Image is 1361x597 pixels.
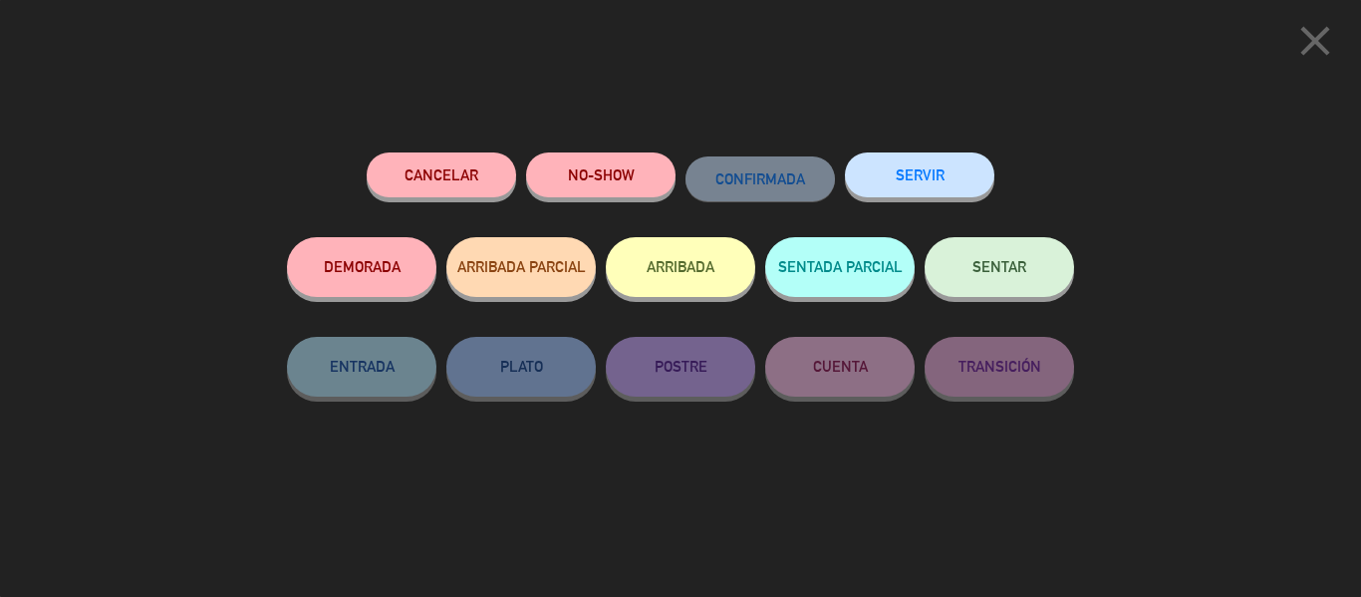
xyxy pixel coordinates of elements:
[287,237,436,297] button: DEMORADA
[685,156,835,201] button: CONFIRMADA
[526,152,676,197] button: NO-SHOW
[925,237,1074,297] button: SENTAR
[606,337,755,397] button: POSTRE
[446,237,596,297] button: ARRIBADA PARCIAL
[1290,16,1340,66] i: close
[925,337,1074,397] button: TRANSICIÓN
[457,258,586,275] span: ARRIBADA PARCIAL
[765,237,915,297] button: SENTADA PARCIAL
[715,170,805,187] span: CONFIRMADA
[287,337,436,397] button: ENTRADA
[765,337,915,397] button: CUENTA
[367,152,516,197] button: Cancelar
[446,337,596,397] button: PLATO
[972,258,1026,275] span: SENTAR
[1284,15,1346,74] button: close
[606,237,755,297] button: ARRIBADA
[845,152,994,197] button: SERVIR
